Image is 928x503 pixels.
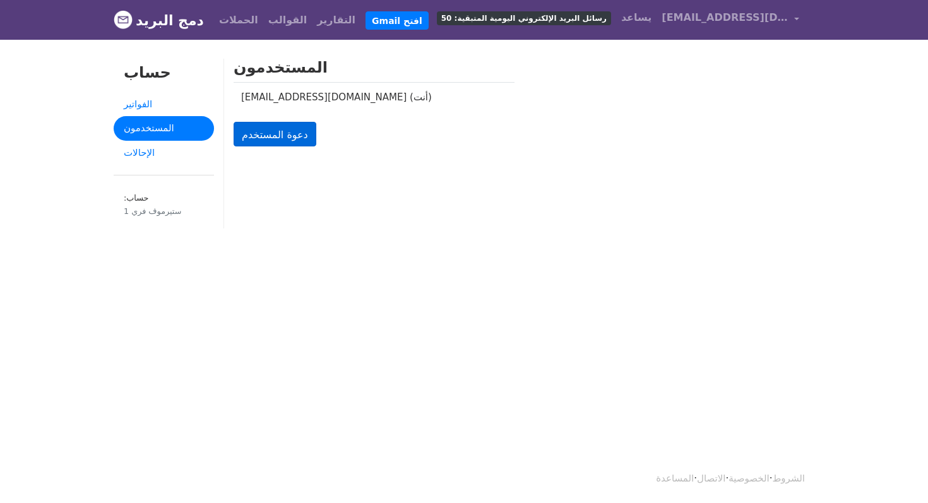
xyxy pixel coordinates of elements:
[234,59,328,76] font: المستخدمون
[242,128,308,140] font: دعوة المستخدم
[725,473,729,484] font: ·
[621,11,651,23] font: يساعد
[214,8,263,33] a: الحملات
[317,14,355,26] font: التقارير
[694,473,697,484] font: ·
[865,442,928,503] iframe: Chat Widget
[124,98,152,110] font: الفواتير
[616,5,657,30] a: يساعد
[657,5,804,35] a: [EMAIL_ADDRESS][DOMAIN_NAME]
[865,442,928,503] div: أداة الدردشة
[219,14,258,26] font: الحملات
[124,122,174,134] font: المستخدمون
[772,473,805,484] a: الشروط
[241,92,432,103] font: [EMAIL_ADDRESS][DOMAIN_NAME] (أنت)
[366,11,429,30] a: افتح Gmail
[662,11,859,23] font: [EMAIL_ADDRESS][DOMAIN_NAME]
[124,64,171,81] font: حساب
[114,92,214,117] a: الفواتير
[114,141,214,165] a: الإحالات
[124,147,155,158] font: الإحالات
[656,473,694,484] a: المساعدة
[136,13,204,28] font: دمج البريد
[729,473,769,484] a: الخصوصية
[124,193,148,203] font: حساب:
[770,473,773,484] font: ·
[312,8,360,33] a: التقارير
[114,116,214,141] a: المستخدمون
[234,122,316,146] a: دعوة المستخدم
[441,14,607,23] font: رسائل البريد الإلكتروني اليومية المتبقية: 50
[268,14,307,26] font: القوالب
[263,8,312,33] a: القوالب
[372,15,422,25] font: افتح Gmail
[114,10,133,29] img: شعار MergeMail
[697,473,725,484] a: الاتصال
[432,5,616,30] a: رسائل البريد الإلكتروني اليومية المتبقية: 50
[114,7,204,33] a: دمج البريد
[124,206,181,216] font: ستيرموف فري 1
